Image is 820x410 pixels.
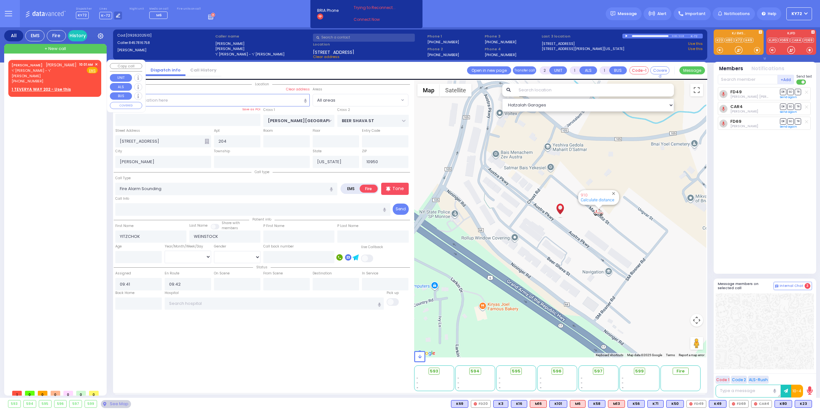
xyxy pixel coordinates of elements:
button: Internal Chat 3 [774,282,812,290]
button: 10-4 [791,385,803,397]
button: Close [611,190,617,197]
label: Township [214,149,230,154]
span: K-72 [99,12,112,19]
label: EMS [342,185,360,193]
label: Room [263,128,273,133]
a: K80 [725,38,734,43]
span: 0 [51,391,60,396]
button: Notifications [751,65,784,72]
div: CAR4 [751,400,772,408]
p: Tone [392,185,404,192]
a: K72 [734,38,743,43]
div: 0:00 [672,32,677,40]
button: ALS-Rush [748,376,769,384]
div: YITZCHOK WEINSTOCK [554,200,566,219]
div: M16 [530,400,547,408]
button: ALS [110,83,132,91]
label: Destination [313,271,332,276]
span: SO [787,89,794,95]
div: All [4,30,23,41]
button: Toggle fullscreen view [690,84,703,96]
a: Use this [688,41,703,46]
span: - [416,385,418,390]
label: [PERSON_NAME] [117,47,213,53]
span: All areas [313,94,399,106]
button: ALS [579,66,597,74]
div: K3 [493,400,508,408]
a: Dispatch info [146,67,185,73]
span: KY72 [791,11,802,17]
div: 599 [85,400,97,407]
span: TR [795,89,801,95]
div: BLS [709,400,726,408]
button: Code 1 [716,376,730,384]
label: Street Address [115,128,140,133]
div: K50 [666,400,684,408]
a: 910 [581,193,587,197]
span: - [457,381,459,385]
a: History [68,30,87,41]
label: Call Type [115,176,131,181]
span: - [416,381,418,385]
label: Location [313,42,425,47]
span: DR [780,89,786,95]
span: - [540,385,542,390]
div: 910 [594,208,603,216]
label: [PHONE_NUMBER] [427,39,459,44]
label: ZIP [362,149,367,154]
label: Use Callback [361,245,383,250]
div: BLS [775,400,792,408]
span: 0 [25,391,35,396]
label: Fire units on call [177,7,201,11]
a: Send again [780,125,797,129]
div: BLS [647,400,664,408]
a: FD69 [803,38,814,43]
a: FD49 [730,89,742,94]
label: Save as POI [242,107,260,112]
span: Phone 3 [485,34,540,39]
div: BLS [493,400,508,408]
span: Call type [251,170,273,174]
label: Call Info [115,196,129,201]
button: Covered [650,66,669,74]
span: Meir Masri [730,124,758,129]
span: 0 [89,391,99,396]
span: Fire [676,368,685,374]
div: K49 [709,400,726,408]
span: Message [618,11,637,17]
label: Age [115,244,122,249]
div: 596 [54,400,67,407]
a: Open this area in Google Maps (opens a new window) [416,349,437,357]
label: Lines [99,7,122,11]
button: BUS [110,92,132,100]
div: Fire [47,30,66,41]
button: Show satellite imagery [440,84,471,96]
span: 3 [805,283,810,289]
label: En Route [165,271,179,276]
img: Logo [25,10,68,18]
span: - [581,381,583,385]
div: EMS [25,30,45,41]
label: P Last Name [337,223,358,229]
span: 597 [594,368,603,374]
label: KJFD [766,32,816,36]
div: ALS [530,400,547,408]
a: Open in new page [467,66,511,74]
span: Status [253,265,271,270]
span: - [622,376,624,381]
span: BRIA Phone [317,8,339,13]
a: Send again [780,110,797,114]
span: ✕ [95,62,98,67]
a: Send again [780,95,797,99]
label: On Scene [214,271,230,276]
div: K80 [775,400,792,408]
span: Notifications [724,11,750,17]
span: [PHONE_NUMBER] [12,79,43,84]
u: EMS [89,68,96,73]
a: [STREET_ADDRESS][PERSON_NAME][US_STATE] [542,46,624,52]
div: BLS [511,400,527,408]
div: K-72 [691,34,703,38]
div: K56 [627,400,645,408]
span: TR [795,118,801,124]
label: Caller: [117,40,213,46]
